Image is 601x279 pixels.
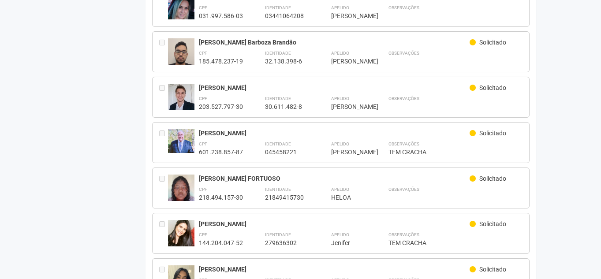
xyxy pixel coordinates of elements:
[168,129,194,153] img: user.jpg
[199,175,470,182] div: [PERSON_NAME] FORTUOSO
[199,232,207,237] strong: CPF
[388,187,419,192] strong: Observações
[331,12,366,20] div: [PERSON_NAME]
[199,220,470,228] div: [PERSON_NAME]
[388,5,419,10] strong: Observações
[331,57,366,65] div: [PERSON_NAME]
[331,96,349,101] strong: Apelido
[265,12,309,20] div: 03441064208
[168,38,194,74] img: user.jpg
[331,103,366,111] div: [PERSON_NAME]
[331,193,366,201] div: HELOA
[199,12,243,20] div: 031.997.586-03
[388,141,419,146] strong: Observações
[265,187,291,192] strong: Identidade
[265,57,309,65] div: 32.138.398-6
[199,96,207,101] strong: CPF
[199,148,243,156] div: 601.238.857-87
[159,175,168,201] div: Entre em contato com a Aministração para solicitar o cancelamento ou 2a via
[331,141,349,146] strong: Apelido
[331,239,366,247] div: Jenifer
[479,175,506,182] span: Solicitado
[159,129,168,156] div: Entre em contato com a Aministração para solicitar o cancelamento ou 2a via
[388,239,523,247] div: TEM CRACHA
[331,51,349,56] strong: Apelido
[199,129,470,137] div: [PERSON_NAME]
[199,141,207,146] strong: CPF
[159,38,168,65] div: Entre em contato com a Aministração para solicitar o cancelamento ou 2a via
[199,51,207,56] strong: CPF
[168,84,194,110] img: user.jpg
[479,130,506,137] span: Solicitado
[265,232,291,237] strong: Identidade
[331,5,349,10] strong: Apelido
[159,220,168,247] div: Entre em contato com a Aministração para solicitar o cancelamento ou 2a via
[199,193,243,201] div: 218.494.157-30
[331,187,349,192] strong: Apelido
[388,51,419,56] strong: Observações
[168,175,194,210] img: user.jpg
[388,148,523,156] div: TEM CRACHA
[265,141,291,146] strong: Identidade
[199,38,470,46] div: [PERSON_NAME] Barboza Brandão
[199,84,470,92] div: [PERSON_NAME]
[199,103,243,111] div: 203.527.797-30
[265,5,291,10] strong: Identidade
[199,5,207,10] strong: CPF
[265,96,291,101] strong: Identidade
[265,103,309,111] div: 30.611.482-8
[265,239,309,247] div: 279636302
[199,265,470,273] div: [PERSON_NAME]
[479,39,506,46] span: Solicitado
[479,84,506,91] span: Solicitado
[265,51,291,56] strong: Identidade
[199,57,243,65] div: 185.478.237-19
[265,193,309,201] div: 21849415730
[199,239,243,247] div: 144.204.047-52
[331,148,366,156] div: [PERSON_NAME]
[388,96,419,101] strong: Observações
[265,148,309,156] div: 045458221
[199,187,207,192] strong: CPF
[331,232,349,237] strong: Apelido
[388,232,419,237] strong: Observações
[168,220,194,255] img: user.jpg
[479,266,506,273] span: Solicitado
[479,220,506,227] span: Solicitado
[159,84,168,111] div: Entre em contato com a Aministração para solicitar o cancelamento ou 2a via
